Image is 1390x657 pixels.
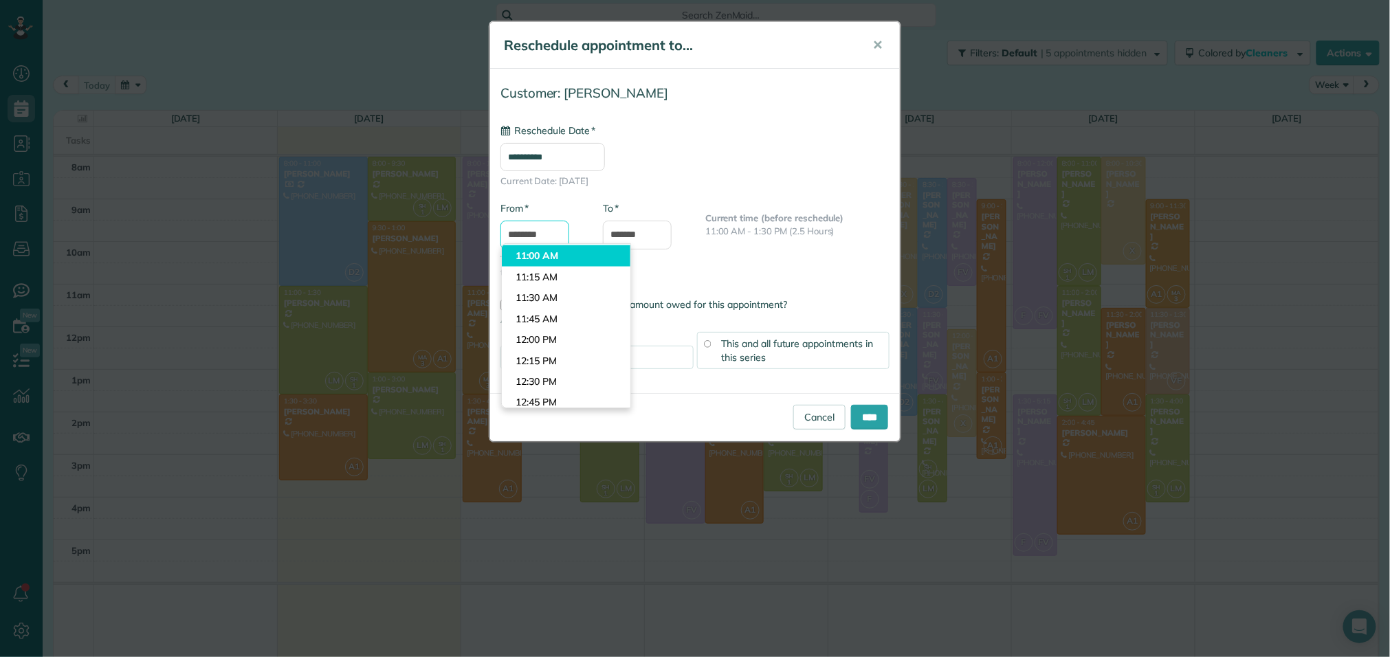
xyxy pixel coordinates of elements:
li: 12:45 PM [502,392,630,414]
li: 11:45 AM [502,309,630,330]
b: Current time (before reschedule) [705,212,844,223]
h4: Customer: [PERSON_NAME] [500,86,890,100]
li: 11:15 AM [502,267,630,288]
input: This and all future appointments in this series [704,340,711,347]
li: 12:00 PM [502,329,630,350]
p: 11:00 AM - 1:30 PM (2.5 Hours) [705,225,890,238]
span: This and all future appointments in this series [722,337,874,364]
li: 11:00 AM [502,245,630,267]
a: Cancel [793,405,846,430]
li: 11:30 AM [502,287,630,309]
span: Current Date: [DATE] [500,175,890,188]
li: 12:30 PM [502,371,630,392]
span: Automatically recalculate amount owed for this appointment? [516,298,787,311]
label: Apply changes to [500,313,890,326]
label: To [603,201,619,215]
span: Type or select a time [500,253,582,279]
li: 12:15 PM [502,350,630,372]
h5: Reschedule appointment to... [504,36,853,55]
label: Reschedule Date [500,124,595,137]
span: ✕ [872,37,883,53]
label: From [500,201,529,215]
